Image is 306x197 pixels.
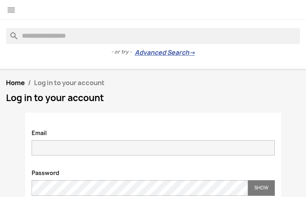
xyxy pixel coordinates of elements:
[248,180,275,196] button: Show
[189,49,195,57] span: →
[111,48,135,56] span: - or try -
[6,28,300,44] input: Search
[6,93,300,103] h1: Log in to your account
[135,49,195,57] a: Advanced Search→
[6,78,25,87] a: Home
[6,5,16,15] i: 
[26,165,65,177] label: Password
[32,180,248,196] input: Password input
[6,28,16,38] i: search
[26,125,53,137] label: Email
[34,78,104,87] span: Log in to your account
